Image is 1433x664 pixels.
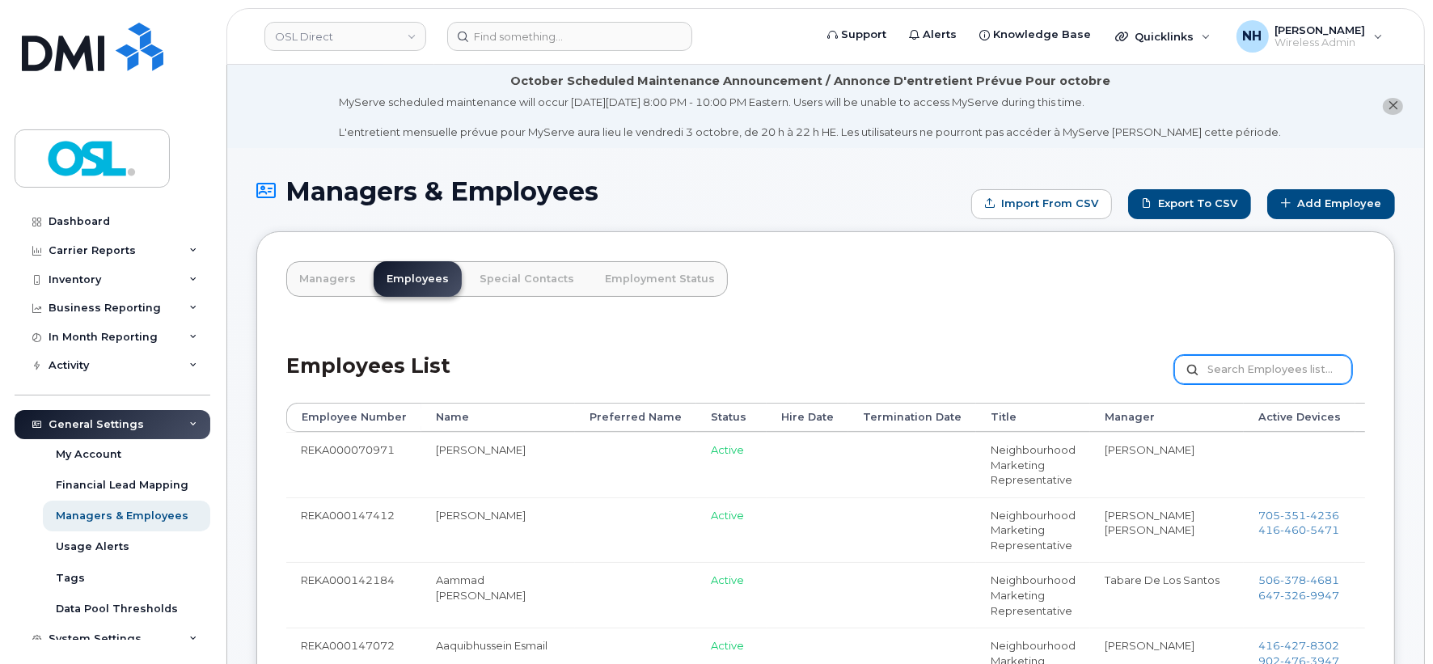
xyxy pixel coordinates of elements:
span: Active [711,639,744,652]
span: 416 [1258,639,1339,652]
span: 9947 [1306,589,1339,602]
span: Active [711,509,744,522]
span: 506 [1258,573,1339,586]
li: [PERSON_NAME] [1105,442,1229,458]
li: [PERSON_NAME] [1105,522,1229,538]
span: Active [711,573,744,586]
th: Title [976,403,1090,432]
a: 6473269947 [1258,589,1339,602]
a: Employees [374,261,462,297]
td: REKA000142184 [286,562,421,628]
h2: Employees List [286,355,450,403]
a: 4164605471 [1258,523,1339,536]
th: Manager [1090,403,1244,432]
span: 4236 [1306,509,1339,522]
th: Status [696,403,767,432]
td: REKA000147412 [286,497,421,563]
td: Aammad [PERSON_NAME] [421,562,575,628]
td: Neighbourhood Marketing Representative [976,432,1090,497]
span: 351 [1280,509,1306,522]
span: 647 [1258,589,1339,602]
a: 7053514236 [1258,509,1339,522]
span: Active [711,443,744,456]
a: Add Employee [1267,189,1395,219]
td: Neighbourhood Marketing Representative [976,497,1090,563]
span: 4681 [1306,573,1339,586]
th: Termination Date [848,403,976,432]
th: Name [421,403,575,432]
a: 4164278302 [1258,639,1339,652]
span: 416 [1258,523,1339,536]
th: Employee Number [286,403,421,432]
th: Preferred Name [575,403,696,432]
td: [PERSON_NAME] [421,432,575,497]
th: Hire Date [767,403,848,432]
a: Special Contacts [467,261,587,297]
li: Tabare De Los Santos [1105,573,1229,588]
a: Employment Status [592,261,728,297]
a: Export to CSV [1128,189,1251,219]
td: Neighbourhood Marketing Representative [976,562,1090,628]
button: close notification [1383,98,1403,115]
a: 5063784681 [1258,573,1339,586]
span: 378 [1280,573,1306,586]
td: REKA000070971 [286,432,421,497]
form: Import from CSV [971,189,1112,219]
div: October Scheduled Maintenance Announcement / Annonce D'entretient Prévue Pour octobre [510,73,1110,90]
span: 705 [1258,509,1339,522]
li: [PERSON_NAME] [1105,638,1229,653]
span: 326 [1280,589,1306,602]
a: Managers [286,261,369,297]
li: [PERSON_NAME] [1105,508,1229,523]
th: Active Devices [1244,403,1355,432]
div: MyServe scheduled maintenance will occur [DATE][DATE] 8:00 PM - 10:00 PM Eastern. Users will be u... [340,95,1282,140]
td: [PERSON_NAME] [421,497,575,563]
span: 5471 [1306,523,1339,536]
span: 427 [1280,639,1306,652]
span: 8302 [1306,639,1339,652]
h1: Managers & Employees [256,177,963,205]
span: 460 [1280,523,1306,536]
